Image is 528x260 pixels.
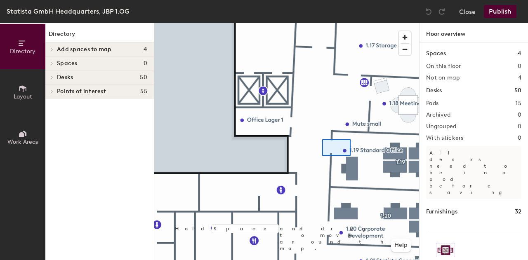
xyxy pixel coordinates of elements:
h1: Desks [426,86,442,95]
span: Layout [14,93,32,100]
h1: Furnishings [426,207,457,216]
h2: 0 [518,63,521,70]
h1: 32 [515,207,521,216]
span: Work Areas [7,138,38,145]
img: Sticker logo [436,243,455,257]
h2: With stickers [426,135,464,141]
h2: Ungrouped [426,123,457,130]
button: Help [391,239,411,252]
h2: Not on map [426,75,460,81]
h2: 4 [518,75,521,81]
h2: 0 [518,135,521,141]
img: Undo [424,7,433,16]
h2: On this floor [426,63,461,70]
span: 55 [140,88,147,95]
div: Statista GmbH Headquarters, JBP 1.OG [7,6,130,16]
h2: Archived [426,112,450,118]
span: Desks [57,74,73,81]
h1: Directory [45,30,154,42]
span: Add spaces to map [57,46,112,53]
h2: 0 [518,123,521,130]
span: Points of interest [57,88,106,95]
span: 4 [144,46,147,53]
h1: Floor overview [420,23,528,42]
span: 50 [140,74,147,81]
h2: 15 [516,100,521,107]
span: Spaces [57,60,78,67]
h1: Spaces [426,49,446,58]
img: Redo [438,7,446,16]
h2: Pods [426,100,438,107]
p: All desks need to be in a pod before saving [426,146,521,199]
h1: 4 [518,49,521,58]
h1: 50 [514,86,521,95]
span: Directory [10,48,35,55]
button: Close [459,5,476,18]
h2: 0 [518,112,521,118]
button: Publish [484,5,516,18]
span: 0 [144,60,147,67]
